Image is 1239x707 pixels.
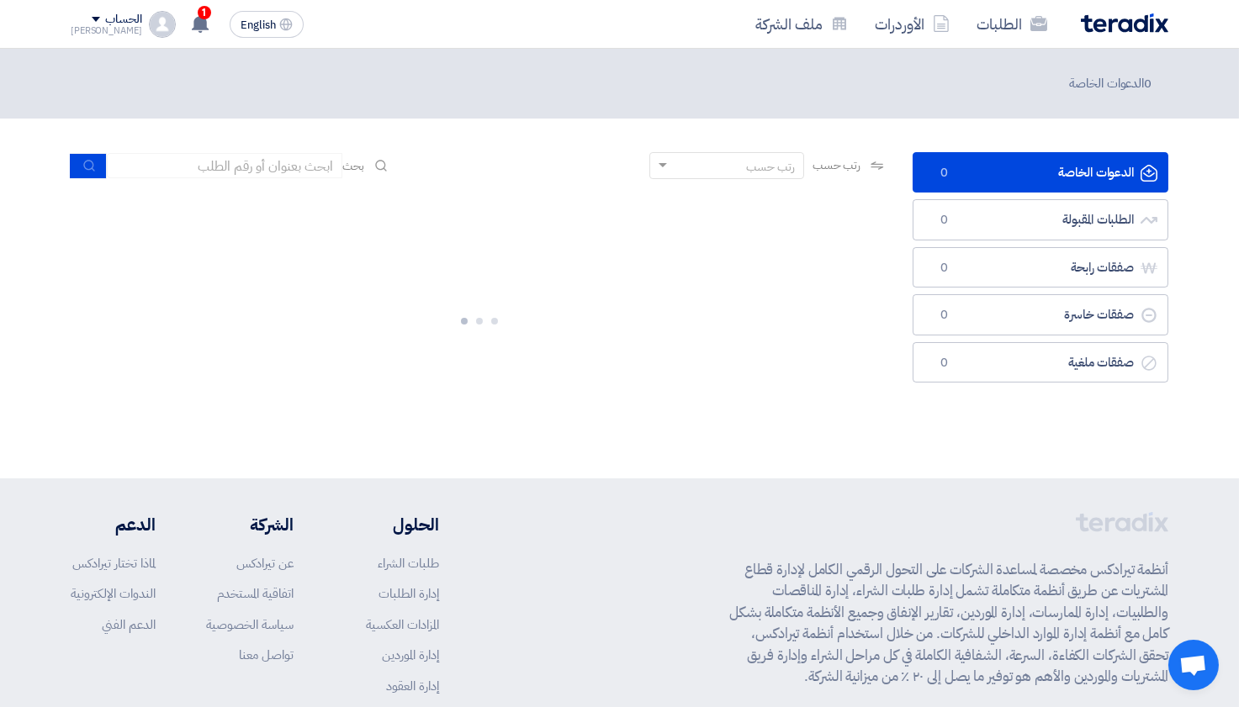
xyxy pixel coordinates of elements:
a: المزادات العكسية [366,615,439,634]
a: الدعم الفني [102,615,156,634]
span: English [241,19,276,31]
li: الدعم [71,512,156,537]
a: دردشة مفتوحة [1168,640,1219,690]
a: إدارة العقود [386,677,439,695]
span: 0 [934,307,954,324]
a: الدعوات الخاصة0 [913,152,1168,193]
a: صفقات ملغية0 [913,342,1168,383]
a: الطلبات المقبولة0 [913,199,1168,240]
a: إدارة الموردين [382,646,439,664]
a: طلبات الشراء [378,554,439,572]
a: الأوردرات [861,4,963,44]
span: 0 [934,355,954,372]
a: الندوات الإلكترونية [71,584,156,603]
span: 0 [934,165,954,182]
a: اتفاقية المستخدم [217,584,294,603]
a: صفقات رابحة0 [913,247,1168,288]
button: English [230,11,304,38]
div: رتب حسب [746,158,795,176]
span: 0 [934,260,954,277]
img: profile_test.png [149,11,176,38]
li: الشركة [206,512,294,537]
a: لماذا تختار تيرادكس [72,554,156,572]
a: إدارة الطلبات [379,584,439,603]
p: أنظمة تيرادكس مخصصة لمساعدة الشركات على التحول الرقمي الكامل لإدارة قطاع المشتريات عن طريق أنظمة ... [729,559,1168,688]
span: 1 [198,6,211,19]
a: صفقات خاسرة0 [913,294,1168,335]
li: الحلول [344,512,439,537]
div: الحساب [105,13,141,27]
span: 0 [1144,74,1152,92]
img: Teradix logo [1081,13,1168,33]
div: [PERSON_NAME] [71,26,142,35]
a: ملف الشركة [742,4,861,44]
a: عن تيرادكس [236,554,294,572]
span: الدعوات الخاصة [1069,74,1155,93]
a: الطلبات [963,4,1061,44]
span: رتب حسب [813,156,860,174]
a: تواصل معنا [239,646,294,664]
input: ابحث بعنوان أو رقم الطلب [107,153,342,178]
span: بحث [342,157,364,175]
span: 0 [934,212,954,229]
a: سياسة الخصوصية [206,615,294,634]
